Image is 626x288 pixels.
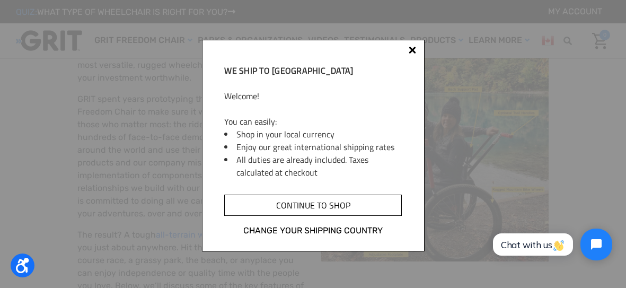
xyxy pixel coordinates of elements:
p: You can easily: [224,115,401,128]
iframe: Tidio Chat [481,220,621,269]
a: Change your shipping country [224,224,401,238]
li: Shop in your local currency [236,128,401,141]
li: All duties are already included. Taxes calculated at checkout [236,153,401,179]
input: Continue to shop [224,195,401,216]
p: Welcome! [224,90,401,102]
h2: We ship to [GEOGRAPHIC_DATA] [224,64,401,77]
li: Enjoy our great international shipping rates [236,141,401,153]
